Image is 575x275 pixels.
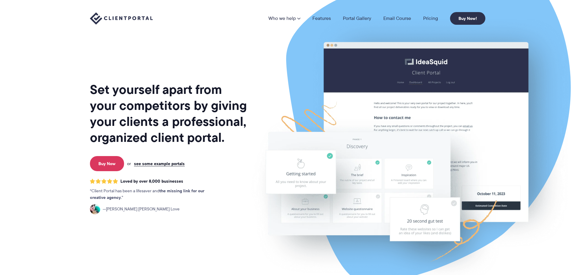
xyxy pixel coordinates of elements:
a: see some example portals [134,161,185,166]
span: [PERSON_NAME] [PERSON_NAME] Love [103,206,180,213]
a: Who we help [268,16,300,21]
strong: the missing link for our creative agency [90,187,204,201]
a: Pricing [423,16,438,21]
a: Email Course [383,16,411,21]
p: Client Portal has been a lifesaver and . [90,188,217,201]
a: Portal Gallery [343,16,371,21]
span: Loved by over 8,000 businesses [120,179,183,184]
a: Features [312,16,331,21]
span: or [127,161,131,166]
a: Buy Now! [450,12,485,25]
h1: Set yourself apart from your competitors by giving your clients a professional, organized client ... [90,82,248,145]
a: Buy Now [90,156,124,171]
